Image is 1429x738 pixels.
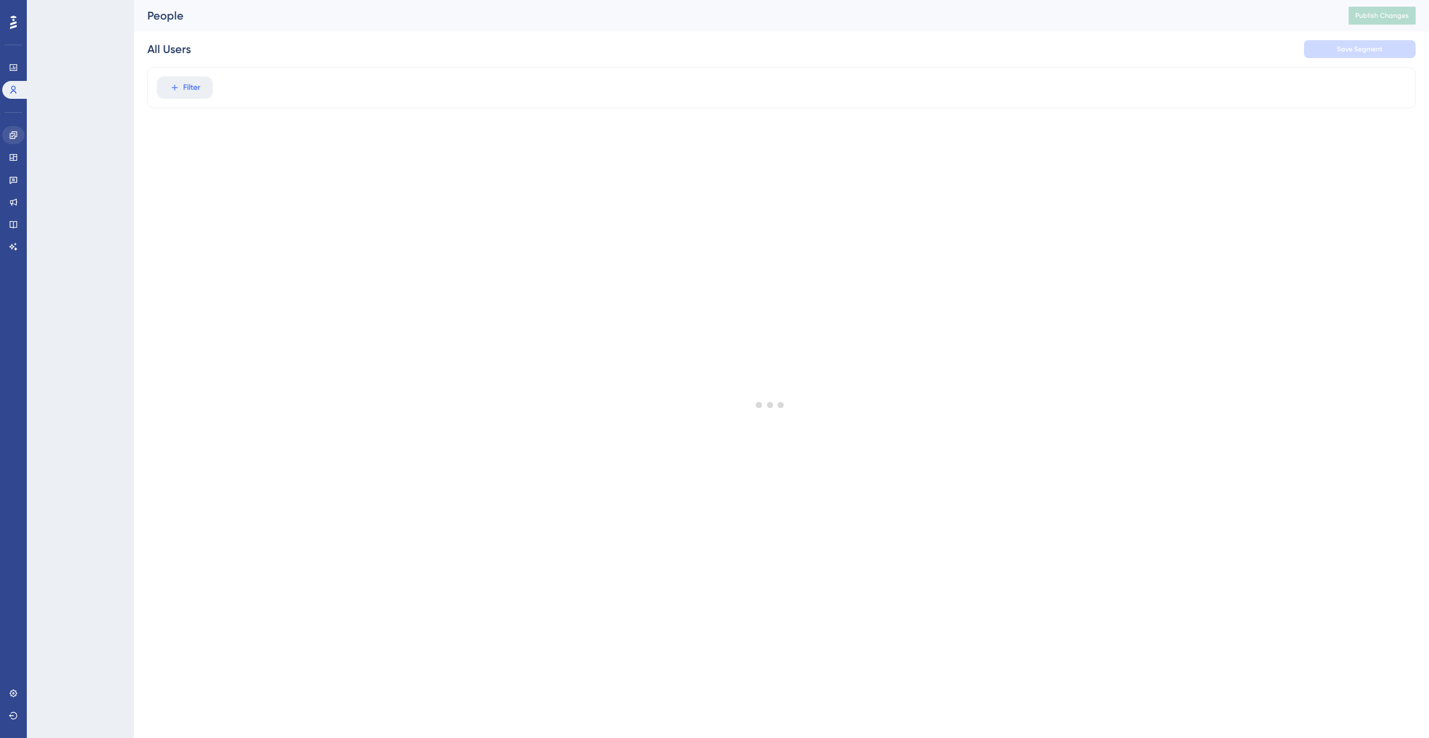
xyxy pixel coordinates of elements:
[1337,45,1383,54] span: Save Segment
[1304,40,1416,58] button: Save Segment
[147,8,1321,23] div: People
[1349,7,1416,25] button: Publish Changes
[1355,11,1409,20] span: Publish Changes
[147,41,191,57] div: All Users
